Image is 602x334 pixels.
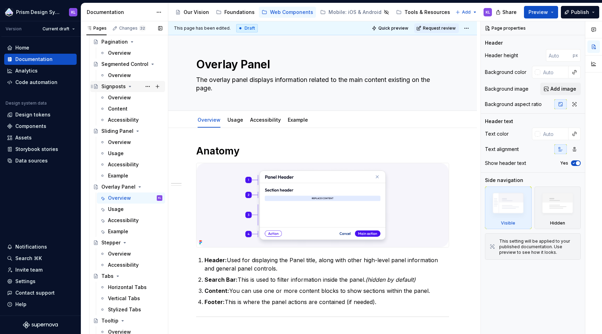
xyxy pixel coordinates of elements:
a: Overview [97,248,165,259]
div: This setting will be applied to your published documentation. Use preview to see how it looks. [499,238,576,255]
textarea: Overlay Panel [195,56,448,73]
a: Stepper [90,237,165,248]
a: Usage [97,148,165,159]
label: Yes [560,160,568,166]
div: Horizontal Tabs [108,284,147,291]
div: Accessibility [247,112,284,127]
div: Example [108,172,128,179]
button: Prism Design SystemKL [1,5,79,20]
a: Example [97,226,165,237]
div: Header text [485,118,513,125]
a: Accessibility [250,117,281,123]
a: Accessibility [97,259,165,271]
a: Usage [227,117,243,123]
div: Text alignment [485,146,519,153]
div: Notifications [15,243,47,250]
a: Mobile: iOS & Android [317,7,392,18]
div: Storybook stories [15,146,58,153]
a: Storybook stories [4,144,77,155]
div: Content [108,105,128,112]
a: Vertical Tabs [97,293,165,304]
strong: Search Bar: [204,276,238,283]
div: Documentation [15,56,53,63]
div: Accessibility [108,161,139,168]
span: Request review [423,25,456,31]
div: Stepper [101,239,121,246]
h1: Anatomy [196,145,449,157]
input: Auto [540,128,569,140]
div: Overlay Panel [101,183,136,190]
button: Quick preview [370,23,411,33]
div: Changes [119,25,146,31]
div: Analytics [15,67,38,74]
strong: Content: [204,287,229,294]
a: Design tokens [4,109,77,120]
button: Preview [524,6,558,18]
button: Request review [414,23,459,33]
div: Stylized Tabs [108,306,141,313]
input: Auto [540,66,569,78]
p: This is where the panel actions are contained (if needed). [204,298,449,306]
div: Web Components [270,9,313,16]
a: Segmented Control [90,59,165,70]
div: Prism Design System [16,9,61,16]
a: Signposts [90,81,165,92]
a: Tools & Resources [393,7,453,18]
span: Publish [571,9,589,16]
div: Code automation [15,79,57,86]
p: px [573,53,578,58]
div: Segmented Control [101,61,148,68]
button: Contact support [4,287,77,298]
div: Accessibility [108,116,139,123]
div: Home [15,44,29,51]
div: Foundations [224,9,255,16]
div: Usage [108,150,124,157]
div: KL [71,9,76,15]
p: Used for displaying the Panel title, along with other high-level panel information and general pa... [204,256,449,273]
a: Tooltip [90,315,165,326]
button: Share [492,6,521,18]
div: Settings [15,278,36,285]
div: Side navigation [485,177,523,184]
div: Documentation [87,9,153,16]
div: Usage [108,206,124,213]
a: Overview [97,70,165,81]
div: Tooltip [101,317,118,324]
strong: Footer: [204,298,225,305]
textarea: The overlay panel displays information related to the main content existing on the page. [195,74,448,94]
div: Overview [108,139,131,146]
div: Visible [501,220,515,226]
span: 32 [139,25,146,31]
button: Current draft [39,24,78,34]
span: Add [462,9,471,15]
a: Tabs [90,271,165,282]
a: Assets [4,132,77,143]
a: Accessibility [97,159,165,170]
div: Our Vision [184,9,209,16]
div: Background aspect ratio [485,101,542,108]
em: (hidden by default) [365,276,416,283]
div: Assets [15,134,32,141]
div: Vertical Tabs [108,295,140,302]
div: Visible [485,187,532,229]
a: Our Vision [172,7,212,18]
a: Usage [97,204,165,215]
div: Mobile: iOS & Android [329,9,381,16]
a: Foundations [213,7,257,18]
a: Overview [97,137,165,148]
img: 106765b7-6fc4-4b5d-8be0-32f944830029.png [5,8,13,16]
a: Invite team [4,264,77,275]
a: Example [97,170,165,181]
a: Content [97,103,165,114]
a: Overlay Panel [90,181,165,192]
div: Tabs [101,273,114,280]
div: Contact support [15,289,55,296]
span: Share [502,9,517,16]
button: Add image [540,83,581,95]
div: Design tokens [15,111,51,118]
p: You can use one or more content blocks to show sections within the panel. [204,287,449,295]
a: Documentation [4,54,77,65]
div: Overview [108,50,131,56]
div: Example [285,112,311,127]
div: Background color [485,69,526,76]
